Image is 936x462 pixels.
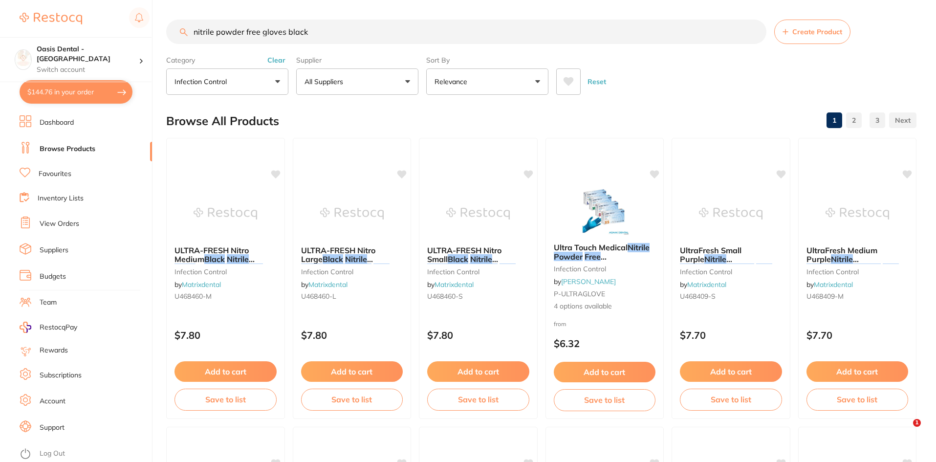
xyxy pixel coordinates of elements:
[204,254,225,264] em: Black
[469,264,498,273] em: Powder
[174,292,212,301] span: U468460-M
[852,264,881,273] em: Powder
[426,68,548,95] button: Relevance
[320,189,384,238] img: ULTRA-FRESH Nitro Large Black Nitrile Glove (100) Powder Free
[579,261,609,270] span: 100/box
[40,144,95,154] a: Browse Products
[806,292,844,301] span: U468409-M
[500,264,516,273] em: Free
[680,245,741,264] span: UltraFresh Small Purple
[554,265,656,273] small: infection control
[345,254,367,264] em: Nitrile
[166,68,288,95] button: infection control
[554,277,616,286] span: by
[554,252,583,262] em: Powder
[554,261,579,270] em: Gloves
[264,56,288,65] button: Clear
[470,254,492,264] em: Nitrile
[40,272,66,282] a: Budgets
[322,264,343,273] span: (100)
[725,264,754,273] em: Powder
[166,20,766,44] input: Search Products
[247,264,263,273] em: Free
[174,77,231,87] p: infection control
[427,330,529,341] p: $7.80
[806,389,909,410] button: Save to list
[699,189,762,238] img: UltraFresh Small Purple Nitrile Gloves (100) Powder Free
[705,264,725,273] span: (100)
[827,110,842,130] a: 1
[20,7,82,30] a: Restocq Logo
[166,56,288,65] label: Category
[37,65,139,75] p: Switch account
[301,268,403,276] small: infection control
[166,114,279,128] h2: Browse All Products
[806,268,909,276] small: infection control
[15,50,31,66] img: Oasis Dental - Brighton
[806,280,853,289] span: by
[870,110,885,130] a: 3
[814,280,853,289] a: Matrixdental
[554,242,628,252] span: Ultra Touch Medical
[680,389,782,410] button: Save to list
[427,264,448,273] em: Glove
[227,254,249,264] em: Nitrile
[585,68,609,95] button: Reset
[20,446,149,462] button: Log Out
[554,389,656,411] button: Save to list
[174,280,221,289] span: by
[301,264,322,273] em: Glove
[323,254,343,264] em: Black
[301,245,375,264] span: ULTRA-FRESH Nitro Large
[435,280,474,289] a: Matrixdental
[301,246,403,264] b: ULTRA-FRESH Nitro Large Black Nitrile Glove (100) Powder Free
[554,362,656,382] button: Add to cart
[174,361,277,382] button: Add to cart
[174,264,196,273] em: Glove
[806,246,909,264] b: UltraFresh Medium Purple Nitrile Gloves (100) Powder Free
[196,264,216,273] span: (100)
[806,330,909,341] p: $7.70
[40,245,68,255] a: Suppliers
[40,371,82,380] a: Subscriptions
[40,396,65,406] a: Account
[427,389,529,410] button: Save to list
[826,189,889,238] img: UltraFresh Medium Purple Nitrile Gloves (100) Powder Free
[296,68,418,95] button: All Suppliers
[585,252,601,262] em: Free
[305,77,347,87] p: All Suppliers
[774,20,850,44] button: Create Product
[343,264,371,273] em: Powder
[301,330,403,341] p: $7.80
[296,56,418,65] label: Supplier
[806,361,909,382] button: Add to cart
[756,264,772,273] em: Free
[427,361,529,382] button: Add to cart
[216,264,245,273] em: Powder
[792,28,842,36] span: Create Product
[174,389,277,410] button: Save to list
[174,330,277,341] p: $7.80
[680,264,705,273] em: Gloves
[40,298,57,308] a: Team
[831,264,852,273] span: (100)
[680,292,716,301] span: U468409-S
[40,323,77,332] span: RestocqPay
[427,268,529,276] small: infection control
[893,419,916,442] iframe: Intercom live chat
[846,110,862,130] a: 2
[448,264,469,273] span: (100)
[427,292,463,301] span: U468460-S
[20,13,82,24] img: Restocq Logo
[427,245,501,264] span: ULTRA-FRESH Nitro Small
[680,246,782,264] b: UltraFresh Small Purple Nitrile Gloves (100) Powder Free
[20,80,132,104] button: $144.76 in your order
[573,186,636,235] img: Ultra Touch Medical Nitrile Powder Free Gloves 100/box
[883,264,899,273] em: Free
[680,268,782,276] small: infection control
[40,346,68,355] a: Rewards
[687,280,726,289] a: Matrixdental
[554,243,656,261] b: Ultra Touch Medical Nitrile Powder Free Gloves 100/box
[20,322,77,333] a: RestocqPay
[435,77,471,87] p: Relevance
